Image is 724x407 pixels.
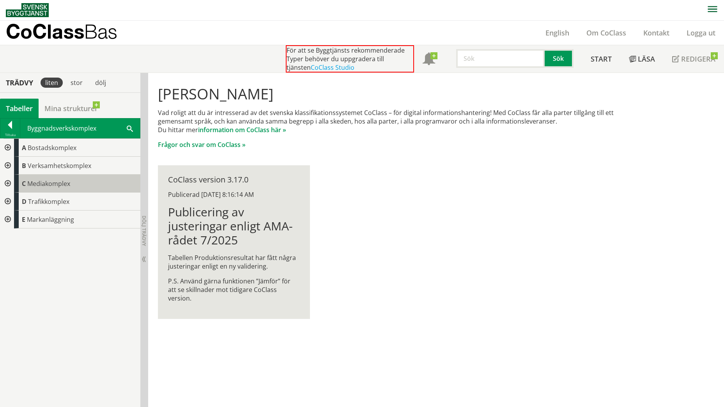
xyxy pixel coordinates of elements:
span: B [22,161,26,170]
p: Tabellen Produktionsresultat har fått några justeringar enligt en ny validering. [168,253,299,271]
span: Start [591,54,612,64]
span: Bostadskomplex [28,143,76,152]
a: Kontakt [635,28,678,37]
span: Mediakomplex [27,179,70,188]
a: Om CoClass [578,28,635,37]
div: För att se Byggtjänsts rekommenderade Typer behöver du uppgradera till tjänsten [286,45,414,73]
h1: [PERSON_NAME] [158,85,637,102]
a: information om CoClass här » [198,126,286,134]
span: Redigera [681,54,715,64]
div: liten [41,78,63,88]
span: Trafikkomplex [28,197,69,206]
span: Bas [84,20,117,43]
span: Läsa [638,54,655,64]
div: stor [66,78,87,88]
button: Sök [545,49,574,68]
a: Läsa [620,45,664,73]
p: Vad roligt att du är intresserad av det svenska klassifikationssystemet CoClass – för digital inf... [158,108,637,134]
span: A [22,143,26,152]
div: Byggnadsverkskomplex [20,119,140,138]
div: Publicerad [DATE] 8:16:14 AM [168,190,299,199]
div: dölj [90,78,111,88]
p: P.S. Använd gärna funktionen ”Jämför” för att se skillnader mot tidigare CoClass version. [168,277,299,303]
span: Markanläggning [27,215,74,224]
p: CoClass [6,27,117,36]
a: Start [582,45,620,73]
span: E [22,215,25,224]
a: English [537,28,578,37]
div: CoClass version 3.17.0 [168,175,299,184]
span: Verksamhetskomplex [28,161,91,170]
a: Logga ut [678,28,724,37]
a: Frågor och svar om CoClass » [158,140,246,149]
a: Mina strukturer [39,99,104,118]
img: Svensk Byggtjänst [6,3,49,17]
a: CoClassBas [6,21,134,45]
a: Redigera [664,45,724,73]
h1: Publicering av justeringar enligt AMA-rådet 7/2025 [168,205,299,247]
span: Sök i tabellen [127,124,133,132]
span: D [22,197,27,206]
input: Sök [456,49,545,68]
a: CoClass Studio [311,63,354,72]
span: Dölj trädvy [141,216,147,246]
span: Notifikationer [423,53,435,66]
div: Tillbaka [0,132,20,138]
span: C [22,179,26,188]
div: Trädvy [2,78,37,87]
